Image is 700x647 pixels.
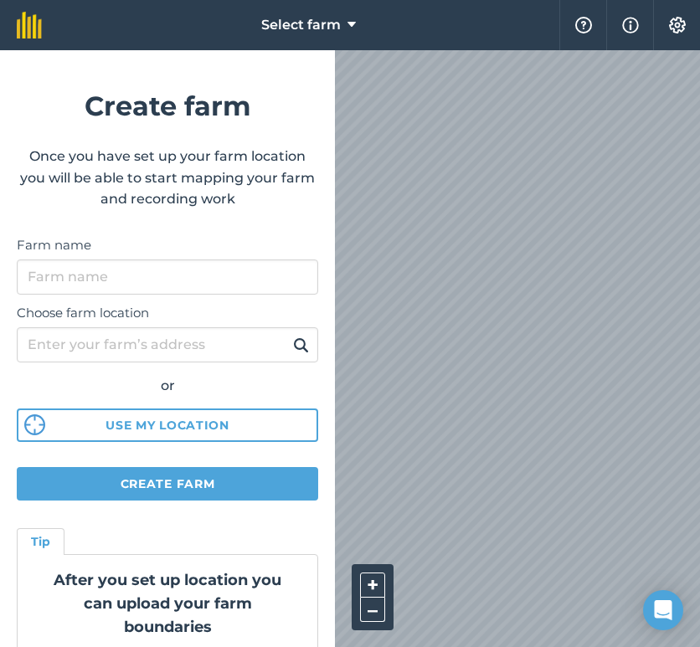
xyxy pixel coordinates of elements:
h1: Create farm [17,85,318,127]
input: Enter your farm’s address [17,327,318,362]
h4: Tip [31,532,50,551]
label: Choose farm location [17,303,318,323]
div: or [17,375,318,397]
button: Use my location [17,408,318,442]
strong: After you set up location you can upload your farm boundaries [54,571,281,636]
img: A cog icon [667,17,687,33]
p: Once you have set up your farm location you will be able to start mapping your farm and recording... [17,146,318,210]
img: svg%3e [24,414,45,435]
img: svg+xml;base64,PHN2ZyB4bWxucz0iaHR0cDovL3d3dy53My5vcmcvMjAwMC9zdmciIHdpZHRoPSIxNyIgaGVpZ2h0PSIxNy... [622,15,639,35]
button: Create farm [17,467,318,501]
img: svg+xml;base64,PHN2ZyB4bWxucz0iaHR0cDovL3d3dy53My5vcmcvMjAwMC9zdmciIHdpZHRoPSIxOSIgaGVpZ2h0PSIyNC... [293,335,309,355]
button: – [360,598,385,622]
button: + [360,573,385,598]
span: Select farm [261,15,341,35]
div: Open Intercom Messenger [643,590,683,630]
img: fieldmargin Logo [17,12,42,39]
img: A question mark icon [574,17,594,33]
input: Farm name [17,259,318,295]
label: Farm name [17,235,318,255]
